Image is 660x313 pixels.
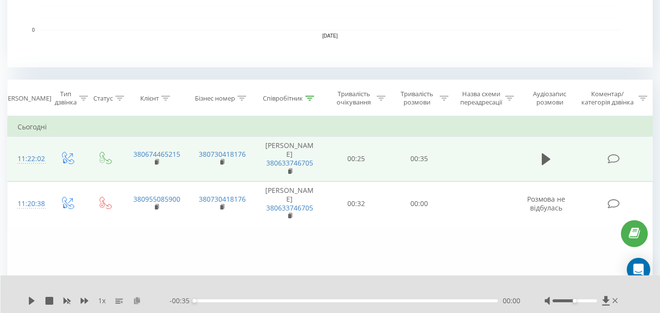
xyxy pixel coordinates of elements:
[460,90,503,106] div: Назва схеми переадресації
[2,94,51,103] div: [PERSON_NAME]
[325,137,388,182] td: 00:25
[8,117,653,137] td: Сьогодні
[325,181,388,226] td: 00:32
[133,149,180,159] a: 380674465215
[170,296,194,306] span: - 00:35
[199,194,246,204] a: 380730418176
[18,149,38,168] div: 11:22:02
[266,158,313,167] a: 380633746705
[98,296,106,306] span: 1 x
[503,296,520,306] span: 00:00
[255,181,325,226] td: [PERSON_NAME]
[192,299,196,303] div: Accessibility label
[55,90,77,106] div: Тип дзвінка
[18,194,38,213] div: 11:20:38
[527,194,565,212] span: Розмова не відбулась
[322,33,338,39] text: [DATE]
[525,90,575,106] div: Аудіозапис розмови
[93,94,113,103] div: Статус
[388,137,451,182] td: 00:35
[263,94,303,103] div: Співробітник
[32,27,35,33] text: 0
[397,90,437,106] div: Тривалість розмови
[133,194,180,204] a: 380955085900
[627,258,650,281] div: Open Intercom Messenger
[199,149,246,159] a: 380730418176
[140,94,159,103] div: Клієнт
[255,137,325,182] td: [PERSON_NAME]
[573,299,576,303] div: Accessibility label
[195,94,235,103] div: Бізнес номер
[579,90,636,106] div: Коментар/категорія дзвінка
[334,90,374,106] div: Тривалість очікування
[266,203,313,212] a: 380633746705
[388,181,451,226] td: 00:00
